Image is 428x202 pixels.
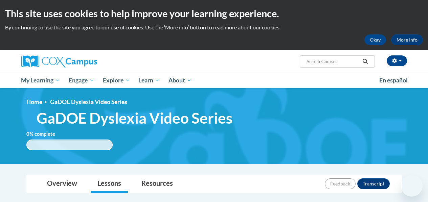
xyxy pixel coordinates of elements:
[391,34,423,45] a: More Info
[375,73,412,87] a: En español
[168,76,192,84] span: About
[134,73,164,88] a: Learn
[37,109,232,127] span: GaDOE Dyslexia Video Series
[379,77,408,84] span: En español
[306,57,360,66] input: Search Courses
[69,76,94,84] span: Engage
[26,130,65,138] label: % complete
[135,175,180,193] a: Resources
[325,178,356,189] button: Feedback
[91,175,128,193] a: Lessons
[21,55,97,68] img: Cox Campus
[21,55,143,68] a: Cox Campus
[17,73,65,88] a: My Learning
[26,131,29,137] span: 0
[387,55,407,66] button: Account Settings
[138,76,160,84] span: Learn
[26,98,42,105] a: Home
[360,57,370,66] button: Search
[64,73,98,88] a: Engage
[50,98,127,105] span: GaDOE Dyslexia Video Series
[164,73,196,88] a: About
[21,76,60,84] span: My Learning
[98,73,134,88] a: Explore
[103,76,130,84] span: Explore
[364,34,386,45] button: Okay
[5,24,423,31] p: By continuing to use the site you agree to our use of cookies. Use the ‘More info’ button to read...
[5,7,423,20] h2: This site uses cookies to help improve your learning experience.
[357,178,390,189] button: Transcript
[40,175,84,193] a: Overview
[16,73,412,88] div: Main menu
[401,175,423,197] iframe: Button to launch messaging window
